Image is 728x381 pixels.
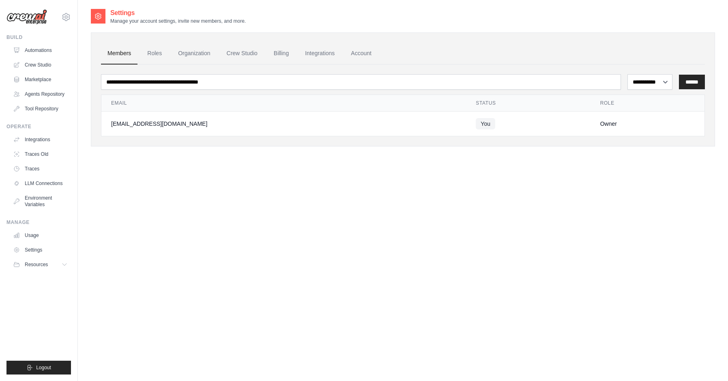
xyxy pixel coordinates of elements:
[10,177,71,190] a: LLM Connections
[600,120,695,128] div: Owner
[6,361,71,375] button: Logout
[299,43,341,65] a: Integrations
[267,43,295,65] a: Billing
[101,43,137,65] a: Members
[10,73,71,86] a: Marketplace
[6,34,71,41] div: Build
[10,258,71,271] button: Resources
[6,219,71,226] div: Manage
[10,192,71,211] a: Environment Variables
[220,43,264,65] a: Crew Studio
[101,95,466,112] th: Email
[111,120,456,128] div: [EMAIL_ADDRESS][DOMAIN_NAME]
[6,9,47,25] img: Logo
[172,43,217,65] a: Organization
[476,118,495,129] span: You
[10,44,71,57] a: Automations
[10,162,71,175] a: Traces
[10,148,71,161] a: Traces Old
[10,133,71,146] a: Integrations
[141,43,168,65] a: Roles
[10,58,71,71] a: Crew Studio
[10,243,71,256] a: Settings
[344,43,378,65] a: Account
[10,88,71,101] a: Agents Repository
[10,102,71,115] a: Tool Repository
[6,123,71,130] div: Operate
[110,8,246,18] h2: Settings
[36,364,51,371] span: Logout
[10,229,71,242] a: Usage
[110,18,246,24] p: Manage your account settings, invite new members, and more.
[591,95,704,112] th: Role
[25,261,48,268] span: Resources
[466,95,590,112] th: Status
